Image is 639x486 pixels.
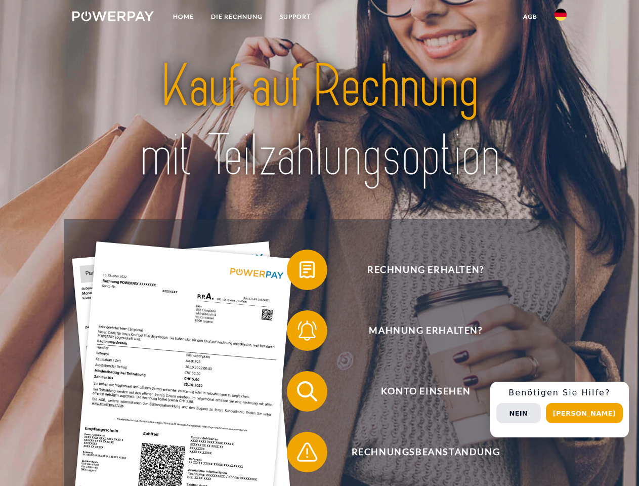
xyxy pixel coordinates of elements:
img: title-powerpay_de.svg [97,49,542,194]
a: agb [515,8,546,26]
button: Rechnung erhalten? [287,250,550,290]
img: logo-powerpay-white.svg [72,11,154,21]
a: Home [164,8,202,26]
span: Rechnungsbeanstandung [302,432,549,472]
div: Schnellhilfe [490,382,629,437]
button: [PERSON_NAME] [546,403,623,423]
span: Mahnung erhalten? [302,310,549,351]
span: Konto einsehen [302,371,549,412]
img: qb_warning.svg [294,439,320,465]
img: qb_bill.svg [294,257,320,282]
a: DIE RECHNUNG [202,8,271,26]
button: Rechnungsbeanstandung [287,432,550,472]
img: de [555,9,567,21]
a: SUPPORT [271,8,319,26]
h3: Benötigen Sie Hilfe? [496,388,623,398]
img: qb_bell.svg [294,318,320,343]
button: Nein [496,403,541,423]
button: Mahnung erhalten? [287,310,550,351]
img: qb_search.svg [294,379,320,404]
span: Rechnung erhalten? [302,250,549,290]
button: Konto einsehen [287,371,550,412]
